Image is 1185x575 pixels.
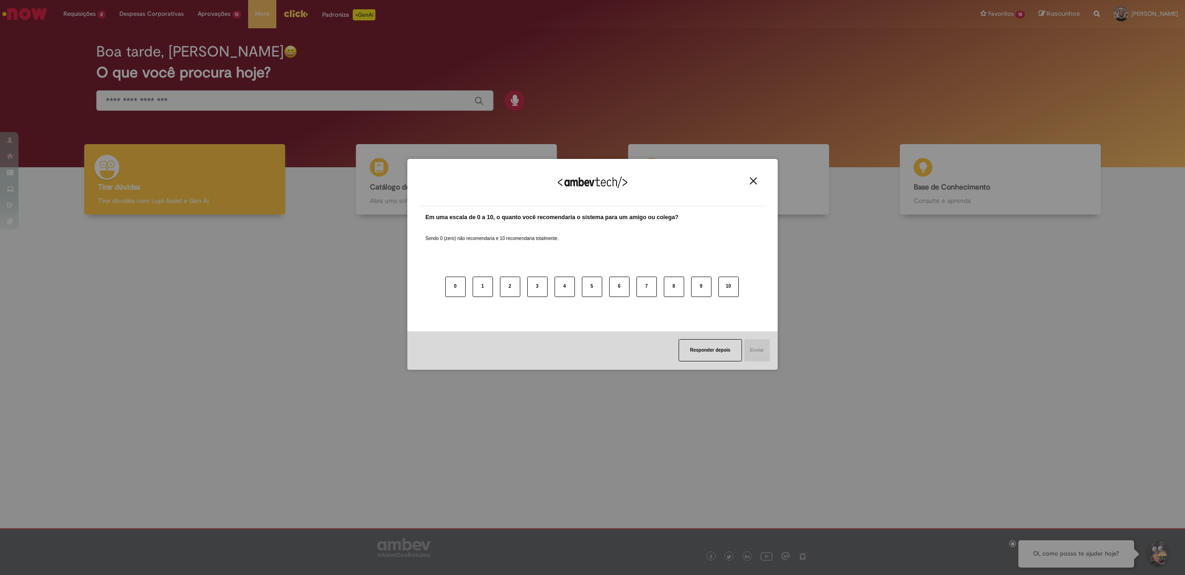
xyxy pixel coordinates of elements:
button: 1 [473,277,493,297]
button: 8 [664,277,684,297]
button: 7 [636,277,657,297]
button: Responder depois [679,339,742,361]
button: 6 [609,277,630,297]
img: Logo Ambevtech [558,177,627,188]
label: Em uma escala de 0 a 10, o quanto você recomendaria o sistema para um amigo ou colega? [425,213,679,222]
button: 10 [718,277,739,297]
button: 9 [691,277,711,297]
button: 3 [527,277,548,297]
button: Close [747,177,760,185]
label: Sendo 0 (zero) não recomendaria e 10 recomendaria totalmente. [425,224,559,242]
button: 0 [445,277,466,297]
button: 2 [500,277,520,297]
button: 5 [582,277,602,297]
button: 4 [555,277,575,297]
img: Close [750,177,757,184]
